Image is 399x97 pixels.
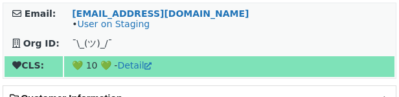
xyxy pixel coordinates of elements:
a: User on Staging [77,19,150,29]
strong: Email: [25,8,56,19]
span: • [72,19,150,29]
td: 💚 10 💚 - [64,56,394,77]
strong: Org ID: [23,38,60,48]
a: Detail [117,60,151,70]
span: ¯\_(ツ)_/¯ [72,38,112,48]
a: [EMAIL_ADDRESS][DOMAIN_NAME] [72,8,249,19]
strong: CLS: [12,60,44,70]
